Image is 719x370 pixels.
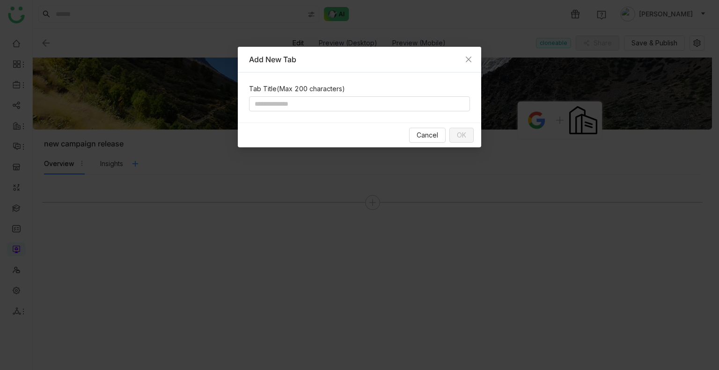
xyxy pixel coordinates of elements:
button: Close [456,47,481,72]
div: Tab Title [249,84,470,94]
button: Cancel [409,128,446,143]
button: OK [449,128,474,143]
span: Cancel [417,130,438,140]
span: (Max 200 characters) [277,85,345,93]
div: Add New Tab [249,54,470,65]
